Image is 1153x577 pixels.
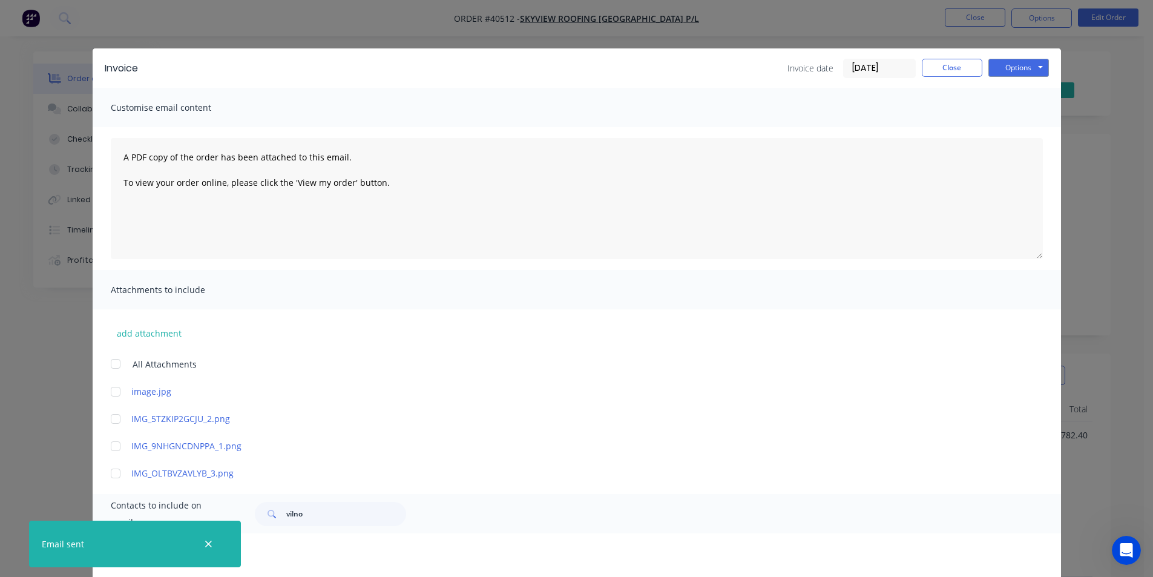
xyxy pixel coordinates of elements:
iframe: Intercom live chat [1112,536,1141,565]
input: Search... [286,502,406,526]
a: IMG_9NHGNCDNPPA_1.png [131,440,987,452]
span: Customise email content [111,99,244,116]
span: Invoice date [787,62,833,74]
a: IMG_OLTBVZAVLYB_3.png [131,467,987,480]
div: Invoice [105,61,138,76]
div: Email sent [42,538,84,550]
button: add attachment [111,324,188,342]
span: Contacts to include on email [111,497,225,531]
button: Options [988,59,1049,77]
button: Close [922,59,982,77]
span: Attachments to include [111,282,244,298]
a: IMG_5TZKIP2GCJU_2.png [131,412,987,425]
span: All Attachments [133,358,197,371]
textarea: A PDF copy of the order has been attached to this email. To view your order online, please click ... [111,138,1043,259]
a: image.jpg [131,385,987,398]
